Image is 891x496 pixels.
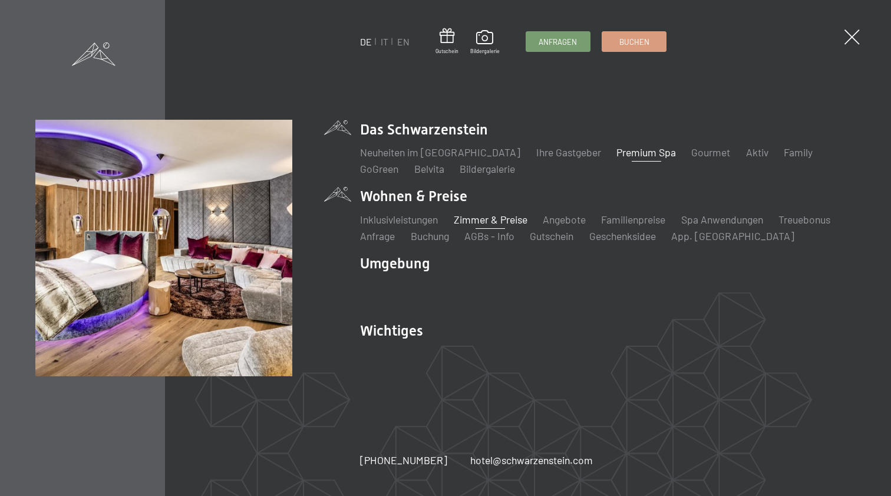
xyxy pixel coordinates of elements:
[381,36,388,47] a: IT
[746,146,768,159] a: Aktiv
[470,48,500,55] span: Bildergalerie
[435,28,458,55] a: Gutschein
[435,48,458,55] span: Gutschein
[414,162,444,175] a: Belvita
[601,213,665,226] a: Familienpreise
[616,146,676,159] a: Premium Spa
[360,162,398,175] a: GoGreen
[543,213,586,226] a: Angebote
[602,32,666,51] a: Buchen
[530,229,573,242] a: Gutschein
[411,229,449,242] a: Buchung
[460,162,515,175] a: Bildergalerie
[784,146,813,159] a: Family
[539,37,577,47] span: Anfragen
[360,213,438,226] a: Inklusivleistungen
[589,229,656,242] a: Geschenksidee
[681,213,763,226] a: Spa Anwendungen
[397,36,410,47] a: EN
[360,229,395,242] a: Anfrage
[526,32,590,51] a: Anfragen
[671,229,794,242] a: App. [GEOGRAPHIC_DATA]
[360,36,372,47] a: DE
[619,37,649,47] span: Buchen
[470,30,500,55] a: Bildergalerie
[360,146,520,159] a: Neuheiten im [GEOGRAPHIC_DATA]
[464,229,514,242] a: AGBs - Info
[360,453,447,468] a: [PHONE_NUMBER]
[470,453,593,468] a: hotel@schwarzenstein.com
[536,146,601,159] a: Ihre Gastgeber
[778,213,830,226] a: Treuebonus
[691,146,730,159] a: Gourmet
[454,213,527,226] a: Zimmer & Preise
[360,454,447,467] span: [PHONE_NUMBER]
